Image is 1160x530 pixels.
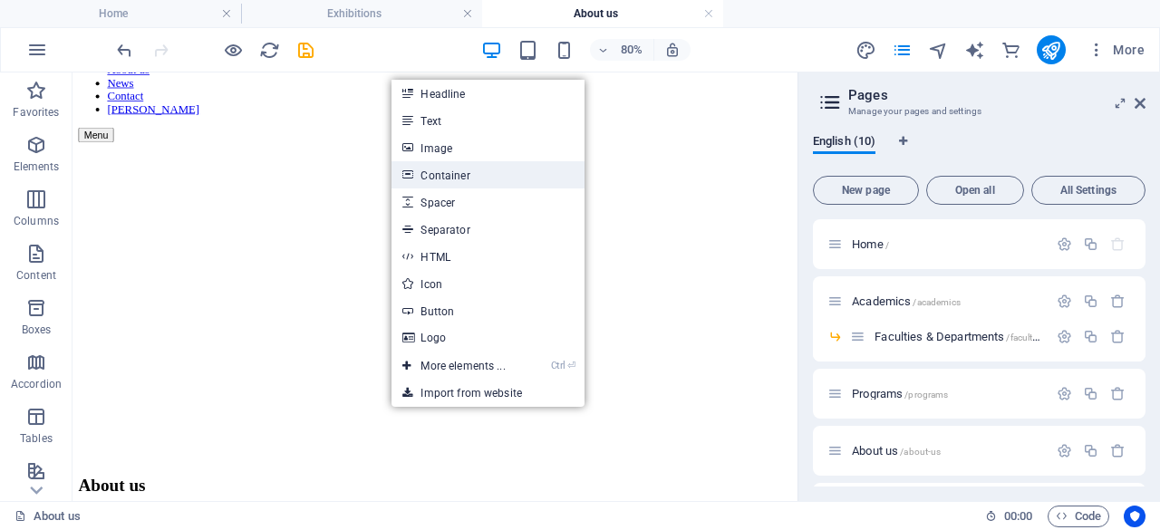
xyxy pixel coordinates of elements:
[913,297,960,307] span: /academics
[391,107,584,134] a: Text
[391,161,584,188] a: Container
[904,390,948,400] span: /programs
[482,4,723,24] h4: About us
[391,270,584,297] a: Icon
[964,40,985,61] i: AI Writer
[846,295,1048,307] div: Academics/academics
[1056,506,1101,527] span: Code
[1087,41,1145,59] span: More
[985,506,1033,527] h6: Session time
[1000,39,1022,61] button: commerce
[900,447,941,457] span: /about-us
[1017,509,1020,523] span: :
[1110,443,1126,458] div: Remove
[22,323,52,337] p: Boxes
[1083,386,1098,401] div: Duplicate
[14,214,59,228] p: Columns
[852,444,941,458] span: Click to open page
[1083,329,1098,344] div: Duplicate
[1110,386,1126,401] div: Remove
[391,324,584,352] a: Logo
[1083,236,1098,252] div: Duplicate
[391,134,584,161] a: Image
[813,176,919,205] button: New page
[1124,506,1145,527] button: Usercentrics
[846,445,1048,457] div: About us/about-us
[1048,506,1109,527] button: Code
[391,80,584,107] a: Headline
[20,431,53,446] p: Tables
[928,39,950,61] button: navigator
[1083,294,1098,309] div: Duplicate
[1057,386,1072,401] div: Settings
[1057,294,1072,309] div: Settings
[1083,443,1098,458] div: Duplicate
[846,238,1048,250] div: Home/
[14,506,81,527] a: Click to cancel selection. Double-click to open Pages
[1031,176,1145,205] button: All Settings
[1110,329,1126,344] div: Remove
[551,360,565,371] i: Ctrl
[813,130,875,156] span: English (10)
[1039,185,1137,196] span: All Settings
[391,352,516,380] a: Ctrl⏎More elements ...
[391,188,584,216] a: Spacer
[1006,332,1098,342] span: /faculties-departments
[1110,236,1126,252] div: The startpage cannot be deleted
[1110,294,1126,309] div: Remove
[14,159,60,174] p: Elements
[1057,236,1072,252] div: Settings
[852,387,948,400] span: Click to open page
[1037,35,1066,64] button: publish
[892,40,913,61] i: Pages (Ctrl+Alt+S)
[813,134,1145,169] div: Language Tabs
[72,72,797,501] iframe: To enrich screen reader interactions, please activate Accessibility in Grammarly extension settings
[885,240,889,250] span: /
[1004,506,1032,527] span: 00 00
[16,268,56,283] p: Content
[875,330,1098,343] span: Click to open page
[855,40,876,61] i: Design (Ctrl+Alt+Y)
[869,331,1048,342] div: Faculties & Departments/faculties-departments
[852,294,961,308] span: Click to open page
[848,87,1145,103] h2: Pages
[13,105,59,120] p: Favorites
[892,39,913,61] button: pages
[855,39,877,61] button: design
[821,185,911,196] span: New page
[1057,329,1072,344] div: Settings
[391,380,584,407] a: Import from website
[1040,40,1061,61] i: Publish
[391,297,584,324] a: Button
[1057,443,1072,458] div: Settings
[928,40,949,61] i: Navigator
[391,216,584,243] a: Separator
[846,388,1048,400] div: Programs/programs
[964,39,986,61] button: text_generator
[848,103,1109,120] h3: Manage your pages and settings
[567,360,575,371] i: ⏎
[11,377,62,391] p: Accordion
[852,237,889,251] span: Click to open page
[926,176,1024,205] button: Open all
[241,4,482,24] h4: Exhibitions
[1080,35,1152,64] button: More
[934,185,1016,196] span: Open all
[391,243,584,270] a: HTML
[1000,40,1021,61] i: Commerce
